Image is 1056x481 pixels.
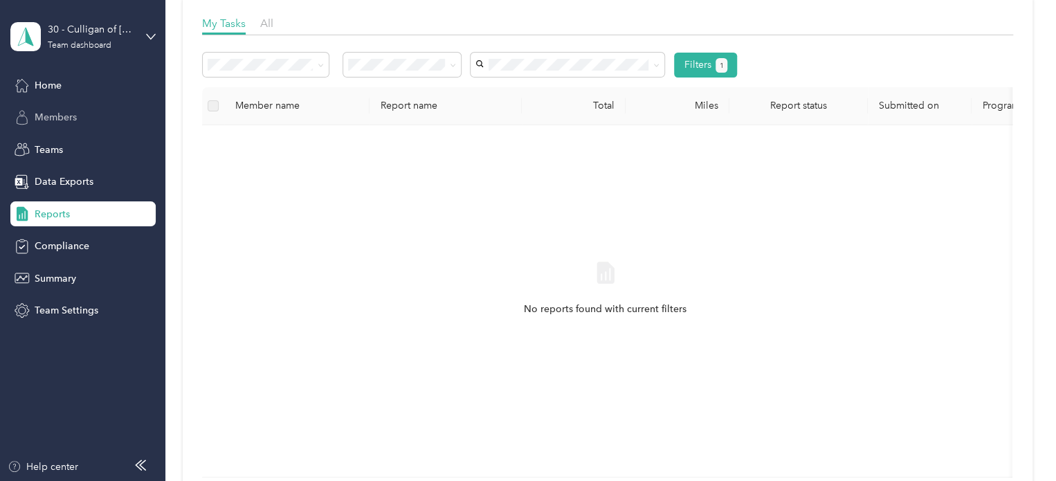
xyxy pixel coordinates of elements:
[740,100,857,111] span: Report status
[720,60,724,72] span: 1
[224,87,370,125] th: Member name
[716,58,727,73] button: 1
[533,100,615,111] div: Total
[370,87,522,125] th: Report name
[202,17,246,30] span: My Tasks
[524,302,686,317] span: No reports found with current filters
[35,143,63,157] span: Teams
[35,207,70,221] span: Reports
[978,403,1056,481] iframe: Everlance-gr Chat Button Frame
[8,460,78,474] button: Help center
[235,100,358,111] div: Member name
[674,53,737,78] button: Filters1
[35,239,89,253] span: Compliance
[35,110,77,125] span: Members
[637,100,718,111] div: Miles
[35,78,62,93] span: Home
[868,87,972,125] th: Submitted on
[35,303,98,318] span: Team Settings
[48,22,134,37] div: 30 - Culligan of [GEOGRAPHIC_DATA]
[260,17,273,30] span: All
[35,271,76,286] span: Summary
[35,174,93,189] span: Data Exports
[48,42,111,50] div: Team dashboard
